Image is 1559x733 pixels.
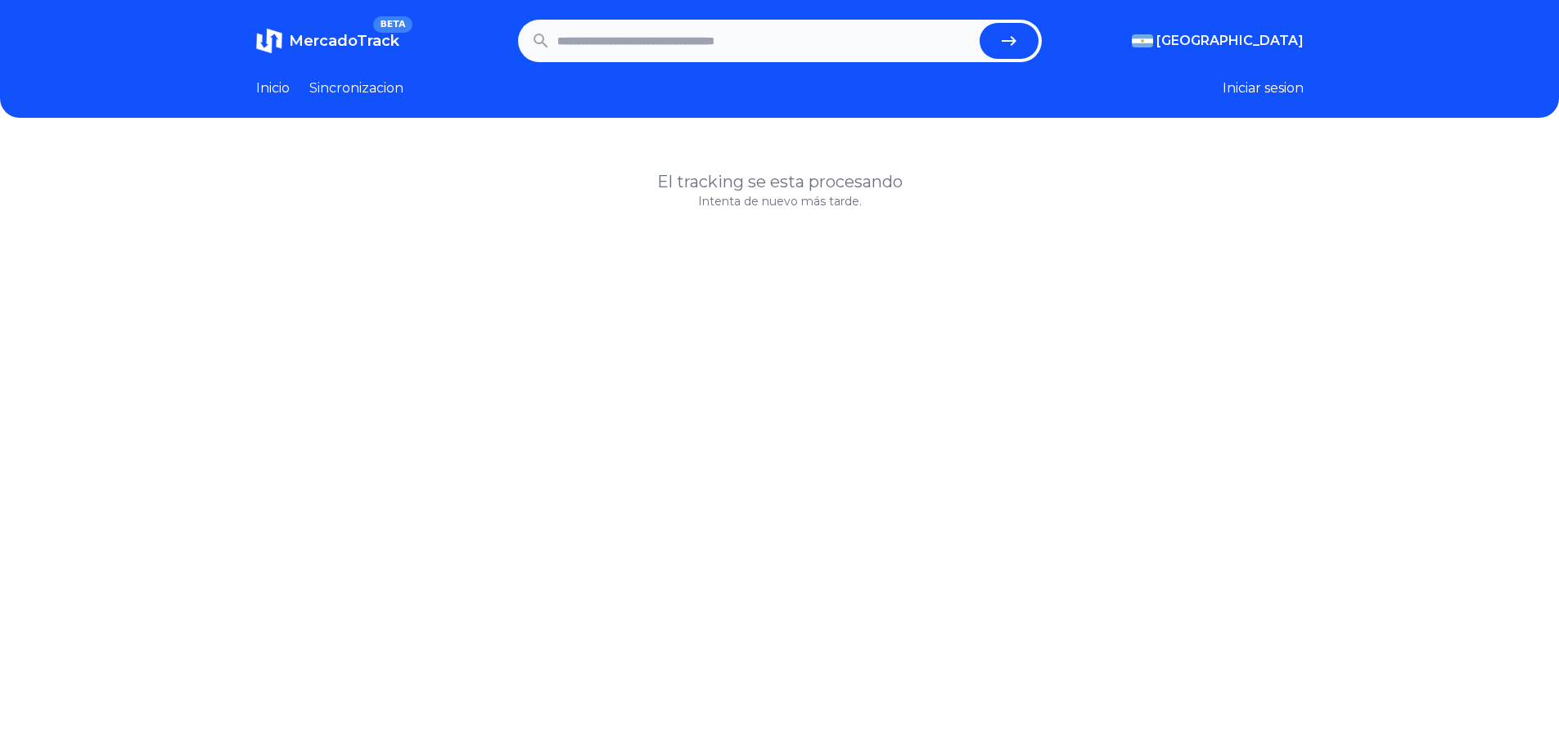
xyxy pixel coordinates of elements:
span: [GEOGRAPHIC_DATA] [1156,31,1304,51]
span: MercadoTrack [289,32,399,50]
a: MercadoTrackBETA [256,28,399,54]
a: Inicio [256,79,290,98]
img: MercadoTrack [256,28,282,54]
p: Intenta de nuevo más tarde. [256,193,1304,209]
h1: El tracking se esta procesando [256,170,1304,193]
a: Sincronizacion [309,79,403,98]
button: Iniciar sesion [1223,79,1304,98]
span: BETA [373,16,412,33]
button: [GEOGRAPHIC_DATA] [1132,31,1304,51]
img: Argentina [1132,34,1153,47]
